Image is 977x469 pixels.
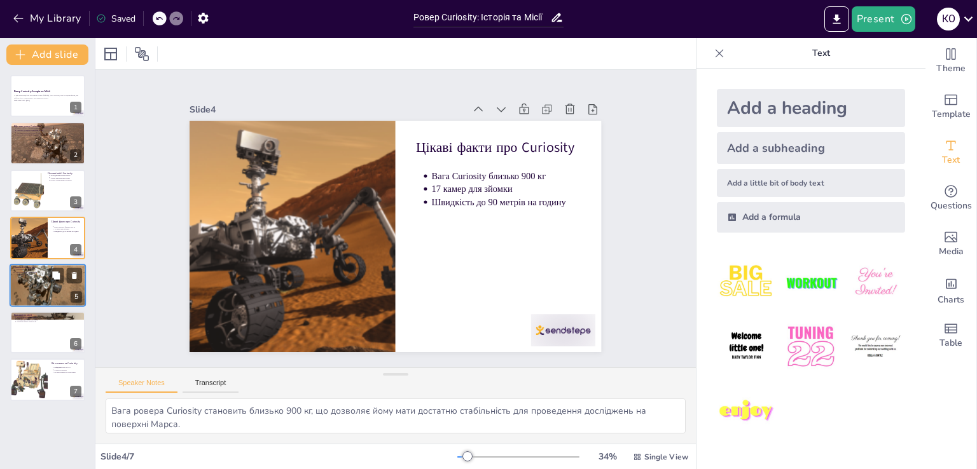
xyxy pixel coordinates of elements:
[17,126,81,129] p: Ровер Curiosity - це марсохід NASA, запущений у 2011 році
[10,358,85,400] div: 7
[17,129,81,132] p: Curiosity досліджує поверхню Марса
[10,122,85,164] div: 2
[14,124,81,128] p: Що таке ровер Curiosity?
[422,140,588,176] p: Цікаві факти про Curiosity
[16,268,82,271] p: Лазерний спектрометр
[939,245,964,259] span: Media
[937,8,960,31] div: К О
[54,367,81,369] p: Офіційний сайт NASA
[54,371,81,374] p: Останні новини та оновлення
[52,362,81,365] p: Як стежити за Curiosity
[50,174,81,177] p: Дослідження кратера Гейла
[70,102,81,113] div: 1
[925,267,976,313] div: Add charts and graphs
[134,46,149,62] span: Position
[781,253,840,312] img: 2.jpeg
[925,175,976,221] div: Get real-time input from your audience
[100,44,121,64] div: Layout
[852,6,915,32] button: Present
[17,318,81,321] p: Нові дані для майбутніх місій
[71,291,82,302] div: 5
[16,271,82,273] p: Рентгенівський спектрометр
[717,253,776,312] img: 1.jpeg
[14,95,81,99] p: У цій презентації ми розглянемо ровер Curiosity, його історію, місії та цікаві факти, які роблять...
[939,336,962,350] span: Table
[717,89,905,127] div: Add a heading
[10,170,85,212] div: 3
[50,177,81,179] p: Аналіз марсіанських порід
[48,172,81,175] p: Основні місії Curiosity
[54,231,81,233] p: Швидкість до 90 метрів на годину
[10,264,86,307] div: 5
[717,382,776,441] img: 7.jpeg
[10,75,85,117] div: 1
[932,107,971,121] span: Template
[413,8,550,27] input: Insert title
[433,200,582,228] p: Швидкість до 90 метрів на годину
[644,452,688,462] span: Single View
[70,338,81,350] div: 6
[100,451,457,463] div: Slide 4 / 7
[730,38,913,69] p: Text
[925,38,976,84] div: Change the overall theme
[846,253,905,312] img: 3.jpeg
[936,62,966,76] span: Theme
[70,244,81,255] div: 4
[13,266,82,269] p: Технології Curiosity
[937,6,960,32] button: К О
[592,451,623,463] div: 34 %
[202,83,476,123] div: Slide 4
[17,321,81,323] p: Розвиток нових технологій
[14,90,50,93] strong: Ровер Curiosity: Історія та Місії
[16,273,82,276] p: Аналізатор атмосфери
[717,202,905,233] div: Add a formula
[70,196,81,208] div: 3
[925,130,976,175] div: Add text boxes
[106,398,686,433] textarea: Вага ровера Curiosity становить близько 900 кг, що дозволяє йому мати достатню стабільність для п...
[70,149,81,161] div: 2
[96,13,135,25] div: Saved
[781,317,840,376] img: 5.jpeg
[14,99,81,102] p: Generated with [URL]
[824,6,849,32] button: Export to PowerPoint
[183,379,239,393] button: Transcript
[17,133,81,136] p: Вивчення історії води на [PERSON_NAME]
[10,311,85,353] div: 6
[938,293,964,307] span: Charts
[17,316,81,318] p: Виявлення води в минулому
[54,226,81,228] p: Вага Curiosity близько 900 кг
[931,199,972,213] span: Questions
[6,44,88,65] button: Add slide
[70,386,81,397] div: 7
[17,132,81,134] p: Унікальні інструменти для аналізу
[50,179,81,182] p: Пошук ознак давнього життя
[925,313,976,358] div: Add a table
[436,174,585,203] p: Вага Curiosity близько 900 кг
[10,217,85,259] div: 4
[52,220,81,224] p: Цікаві факти про Curiosity
[54,228,81,231] p: 17 камер для зйомки
[48,268,64,283] button: Duplicate Slide
[925,84,976,130] div: Add ready made slides
[717,132,905,164] div: Add a subheading
[54,369,81,372] p: Соціальні мережі
[67,268,82,283] button: Delete Slide
[106,379,177,393] button: Speaker Notes
[717,169,905,197] div: Add a little bit of body text
[434,187,583,215] p: 17 камер для зйомки
[846,317,905,376] img: 6.jpeg
[717,317,776,376] img: 4.jpeg
[925,221,976,267] div: Add images, graphics, shapes or video
[10,8,87,29] button: My Library
[942,153,960,167] span: Text
[14,313,81,317] p: Важливість місії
